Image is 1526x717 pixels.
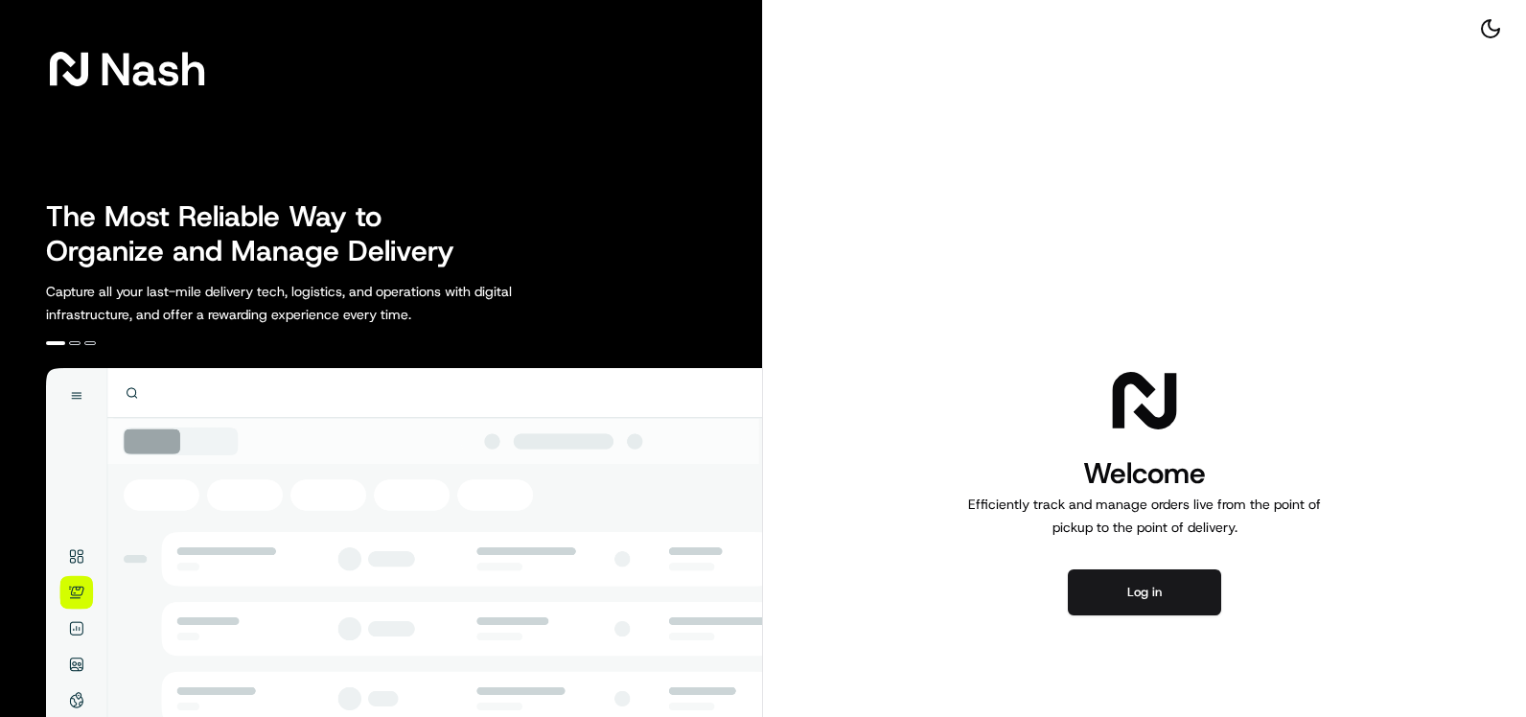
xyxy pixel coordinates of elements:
[960,493,1329,539] p: Efficiently track and manage orders live from the point of pickup to the point of delivery.
[1068,569,1221,615] button: Log in
[960,454,1329,493] h1: Welcome
[46,199,475,268] h2: The Most Reliable Way to Organize and Manage Delivery
[46,280,598,326] p: Capture all your last-mile delivery tech, logistics, and operations with digital infrastructure, ...
[100,50,206,88] span: Nash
